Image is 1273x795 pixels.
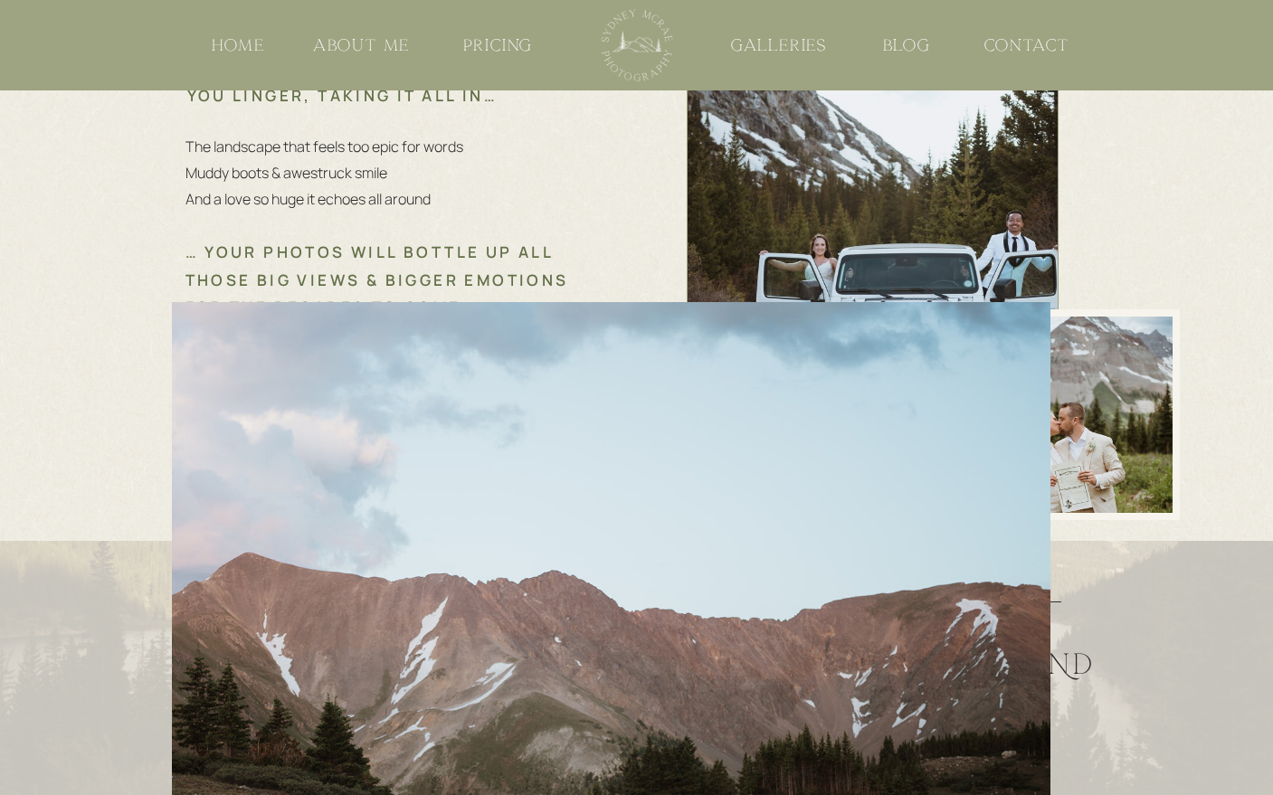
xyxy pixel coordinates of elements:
span: And a love so huge it echoes all around [185,189,431,209]
a: galleries [730,33,829,57]
h3: YOU LINGER, TAKING IT ALL IN… [187,82,542,109]
a: blog [880,33,935,57]
h3: … YOUR PHOTOS WILL BOTTLE UP ALL THOSE BIG VIEWS & BIGGER EMOTIONS FOR THE DECADES TO COME. [185,239,574,265]
a: HOME [198,33,280,57]
span: Muddy boots & awestruck smile [185,163,387,183]
span: The landscape that feels too epic for words [185,137,463,156]
a: CONTACT [978,33,1077,57]
a: pricing [458,33,539,57]
a: ABOUT me [308,33,416,57]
